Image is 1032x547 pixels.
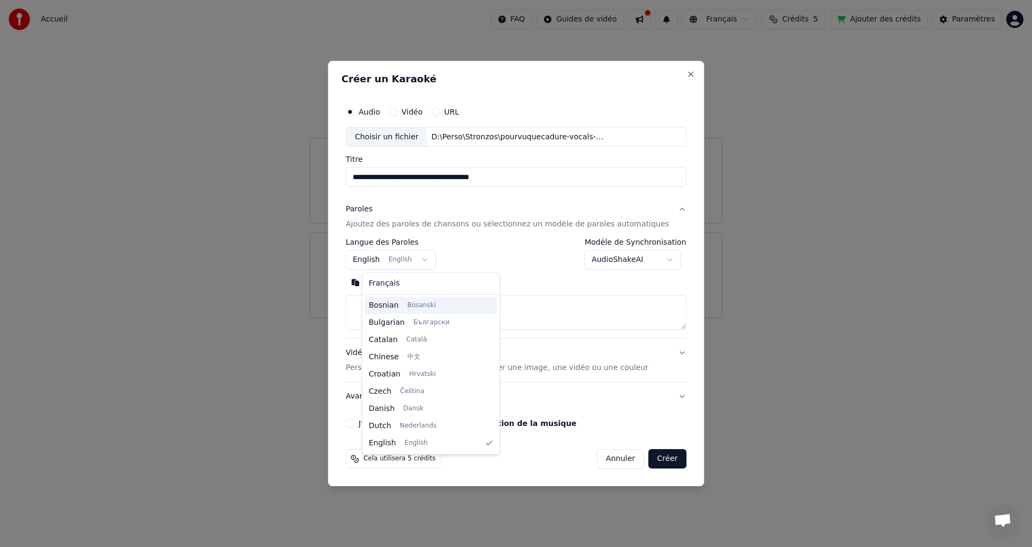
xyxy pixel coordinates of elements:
span: Dutch [369,421,391,431]
span: Danish [369,403,395,414]
span: Croatian [369,369,400,380]
span: Catalan [369,335,398,345]
span: Čeština [400,387,424,396]
span: Bosanski [407,301,436,310]
span: Chinese [369,352,399,363]
span: Bulgarian [369,317,405,328]
span: English [405,439,428,447]
span: Français [369,278,400,289]
span: Català [406,336,427,344]
span: Български [413,318,449,327]
span: 中文 [407,353,420,361]
span: Nederlands [400,422,436,430]
span: English [369,438,396,449]
span: Dansk [403,404,423,413]
span: Hrvatski [409,370,436,379]
span: Czech [369,386,391,397]
span: Bosnian [369,300,399,311]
